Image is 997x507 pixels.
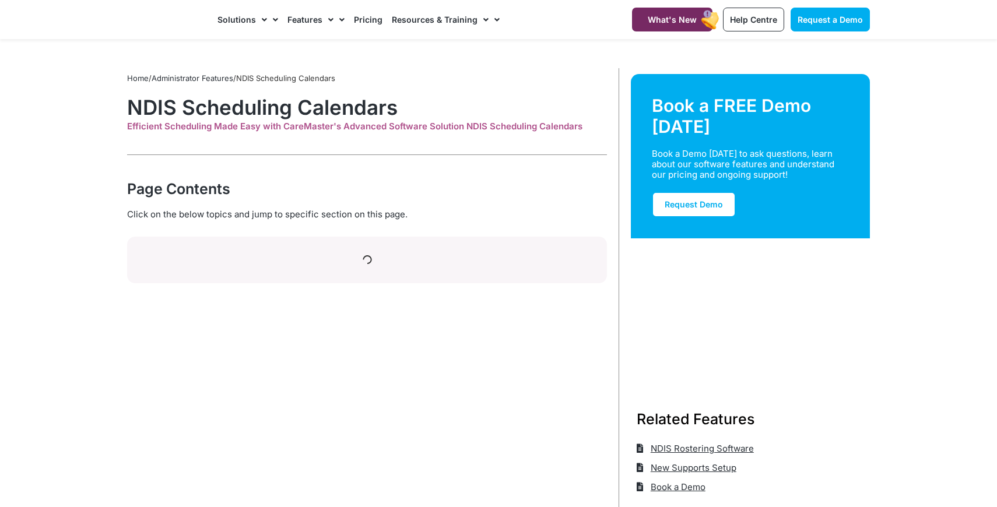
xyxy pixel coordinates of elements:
span: NDIS Scheduling Calendars [236,73,335,83]
a: NDIS Rostering Software [637,439,754,458]
a: Request a Demo [791,8,870,31]
h3: Related Features [637,409,864,429]
span: New Supports Setup [648,458,736,477]
h1: NDIS Scheduling Calendars [127,95,607,119]
span: / / [127,73,335,83]
span: Book a Demo [648,477,705,497]
span: What's New [648,15,697,24]
a: Request Demo [652,192,736,217]
span: Request Demo [665,199,723,209]
img: Support Worker and NDIS Participant out for a coffee. [631,238,870,381]
span: Help Centre [730,15,777,24]
a: Book a Demo [637,477,705,497]
a: New Supports Setup [637,458,736,477]
a: Home [127,73,149,83]
div: Book a Demo [DATE] to ask questions, learn about our software features and understand our pricing... [652,149,835,180]
div: Page Contents [127,178,607,199]
div: Click on the below topics and jump to specific section on this page. [127,208,607,221]
span: NDIS Rostering Software [648,439,754,458]
div: Efficient Scheduling Made Easy with CareMaster's Advanced Software Solution NDIS Scheduling Calen... [127,121,607,132]
div: Book a FREE Demo [DATE] [652,95,849,137]
a: Help Centre [723,8,784,31]
a: Administrator Features [152,73,233,83]
img: CareMaster Logo [127,11,206,29]
a: What's New [632,8,712,31]
span: Request a Demo [798,15,863,24]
